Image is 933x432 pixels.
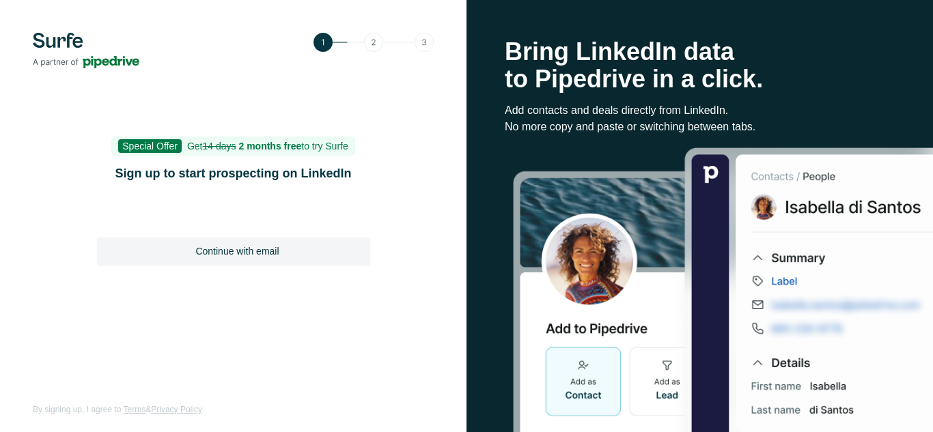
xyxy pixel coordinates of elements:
[314,33,434,52] img: Step 1
[118,139,182,153] span: Special Offer
[33,33,139,68] img: Surfe's logo
[90,201,377,231] iframe: Sign in with Google Button
[505,102,895,119] p: Add contacts and deals directly from LinkedIn.
[33,405,121,414] span: By signing up, I agree to
[195,244,279,258] span: Continue with email
[145,405,151,414] span: &
[187,141,348,152] span: Get to try Surfe
[505,38,895,93] h1: Bring LinkedIn data to Pipedrive in a click.
[238,141,301,152] b: 2 months free
[124,405,146,414] a: Terms
[151,405,202,414] a: Privacy Policy
[203,141,236,152] s: 14 days
[97,164,370,183] h1: Sign up to start prospecting on LinkedIn
[505,119,895,135] p: No more copy and paste or switching between tabs.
